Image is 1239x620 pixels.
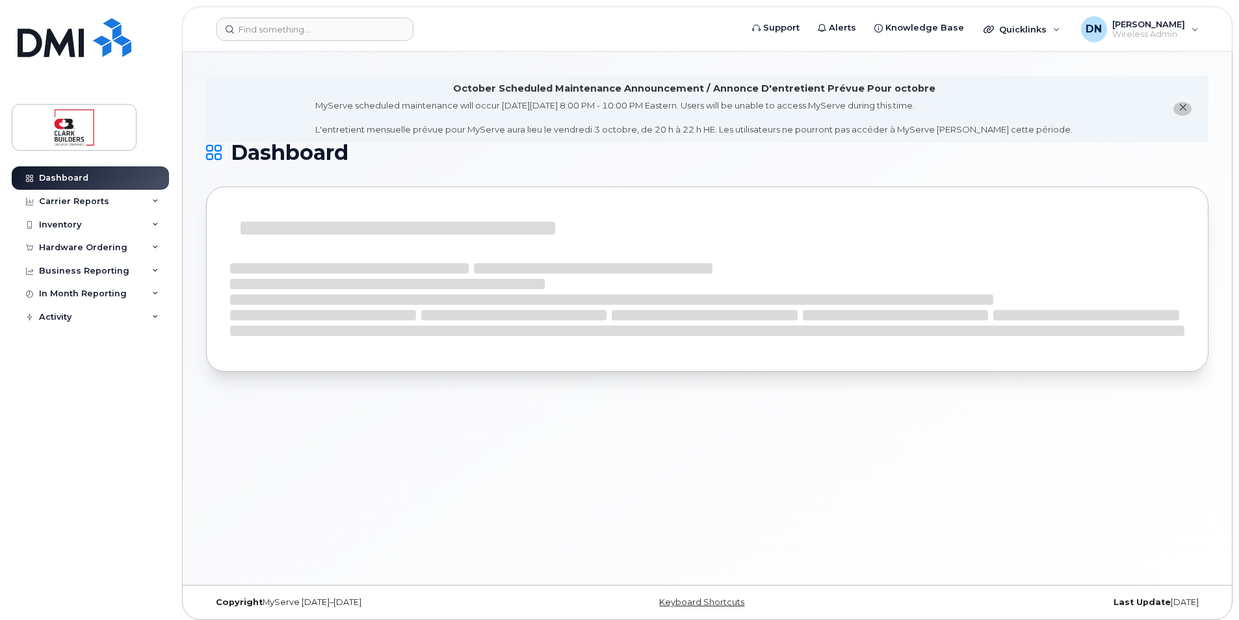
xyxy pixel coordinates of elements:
[206,597,540,608] div: MyServe [DATE]–[DATE]
[659,597,744,607] a: Keyboard Shortcuts
[1114,597,1171,607] strong: Last Update
[1173,102,1192,116] button: close notification
[874,597,1208,608] div: [DATE]
[453,82,935,96] div: October Scheduled Maintenance Announcement / Annonce D'entretient Prévue Pour octobre
[231,143,348,162] span: Dashboard
[315,99,1073,136] div: MyServe scheduled maintenance will occur [DATE][DATE] 8:00 PM - 10:00 PM Eastern. Users will be u...
[216,597,263,607] strong: Copyright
